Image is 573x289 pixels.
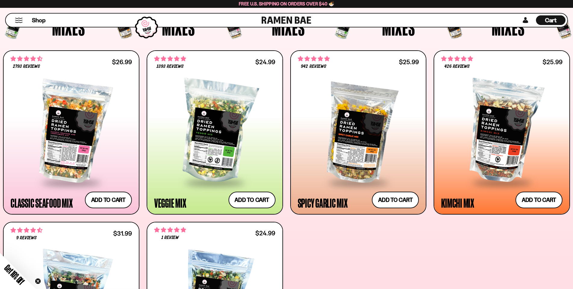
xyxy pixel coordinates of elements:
span: 2793 reviews [13,64,40,69]
span: Free U.S. Shipping on Orders over $40 🍜 [239,1,334,7]
span: 5.00 stars [154,226,186,234]
span: 9 reviews [16,236,37,240]
span: 426 reviews [444,64,470,69]
span: 1 review [161,235,179,240]
button: Mobile Menu Trigger [15,18,23,23]
div: $24.99 [255,230,275,236]
a: Shop [32,15,45,25]
span: Shop [32,16,45,24]
span: 942 reviews [301,64,326,69]
div: Kimchi Mix [441,197,474,208]
span: 4.68 stars [11,55,42,63]
div: Spicy Garlic Mix [298,197,348,208]
div: $25.99 [399,59,419,65]
div: $31.99 [113,231,132,236]
button: Add to cart [85,192,132,208]
div: $25.99 [543,59,562,65]
span: 4.75 stars [298,55,330,63]
div: Classic Seafood Mix [11,197,73,208]
button: Close teaser [35,278,41,284]
span: 1393 reviews [157,64,184,69]
span: 4.56 stars [11,226,42,234]
a: 4.68 stars 2793 reviews $26.99 Classic Seafood Mix Add to cart [3,50,139,215]
a: Cart [536,14,565,27]
button: Add to cart [229,192,276,208]
span: 4.76 stars [441,55,473,63]
span: Get 10% Off [3,263,26,286]
button: Add to cart [372,192,419,208]
span: Cart [545,17,557,24]
a: 4.75 stars 942 reviews $25.99 Spicy Garlic Mix Add to cart [290,50,427,215]
div: $24.99 [255,59,275,65]
div: $26.99 [112,59,132,65]
button: Add to cart [515,192,562,208]
a: 4.76 stars 426 reviews $25.99 Kimchi Mix Add to cart [434,50,570,215]
a: 4.76 stars 1393 reviews $24.99 Veggie Mix Add to cart [147,50,283,215]
div: Veggie Mix [154,197,186,208]
span: 4.76 stars [154,55,186,63]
